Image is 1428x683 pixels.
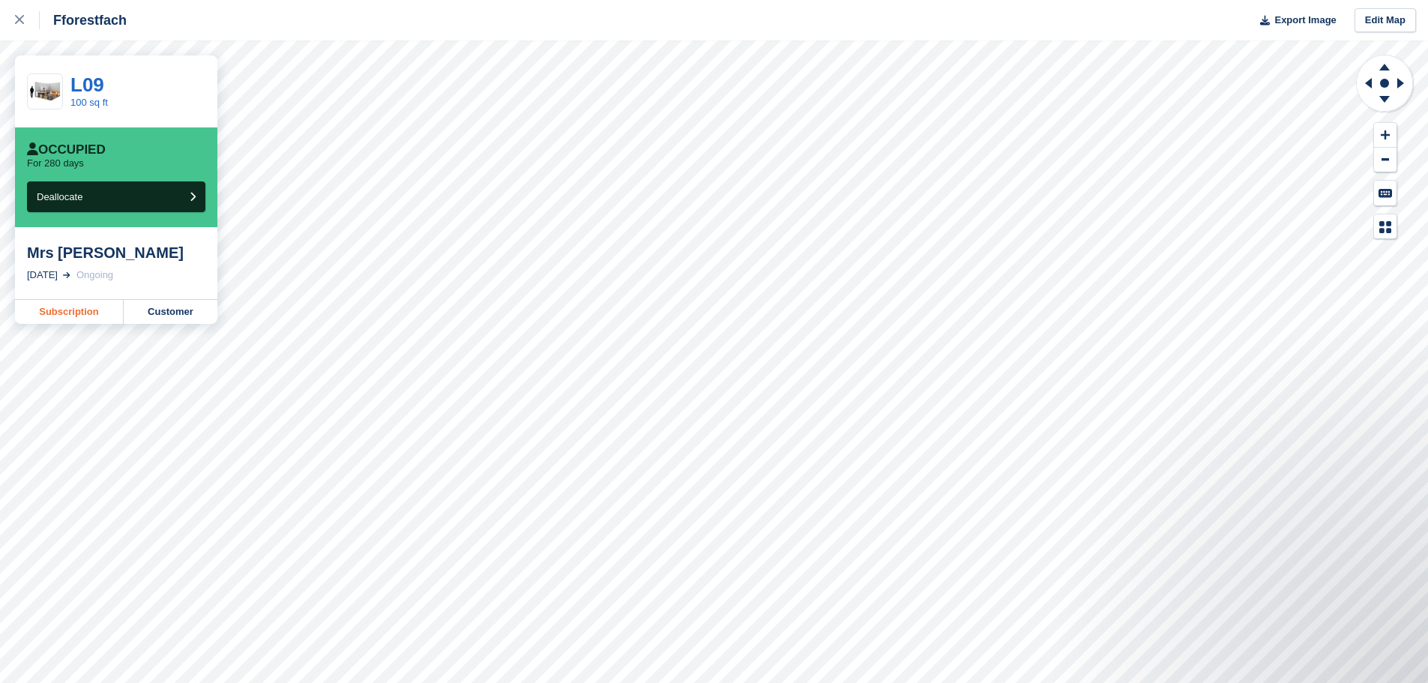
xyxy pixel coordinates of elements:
[1251,8,1337,33] button: Export Image
[40,11,127,29] div: Fforestfach
[1274,13,1336,28] span: Export Image
[28,79,62,105] img: 100-sqft-unit.jpg
[1374,148,1397,172] button: Zoom Out
[27,244,205,262] div: Mrs [PERSON_NAME]
[27,142,106,157] div: Occupied
[27,181,205,212] button: Deallocate
[37,191,82,202] span: Deallocate
[27,268,58,283] div: [DATE]
[63,272,70,278] img: arrow-right-light-icn-cde0832a797a2874e46488d9cf13f60e5c3a73dbe684e267c42b8395dfbc2abf.svg
[1374,123,1397,148] button: Zoom In
[70,97,108,108] a: 100 sq ft
[76,268,113,283] div: Ongoing
[1355,8,1416,33] a: Edit Map
[15,300,124,324] a: Subscription
[124,300,217,324] a: Customer
[1374,214,1397,239] button: Map Legend
[70,73,104,96] a: L09
[1374,181,1397,205] button: Keyboard Shortcuts
[27,157,84,169] p: For 280 days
